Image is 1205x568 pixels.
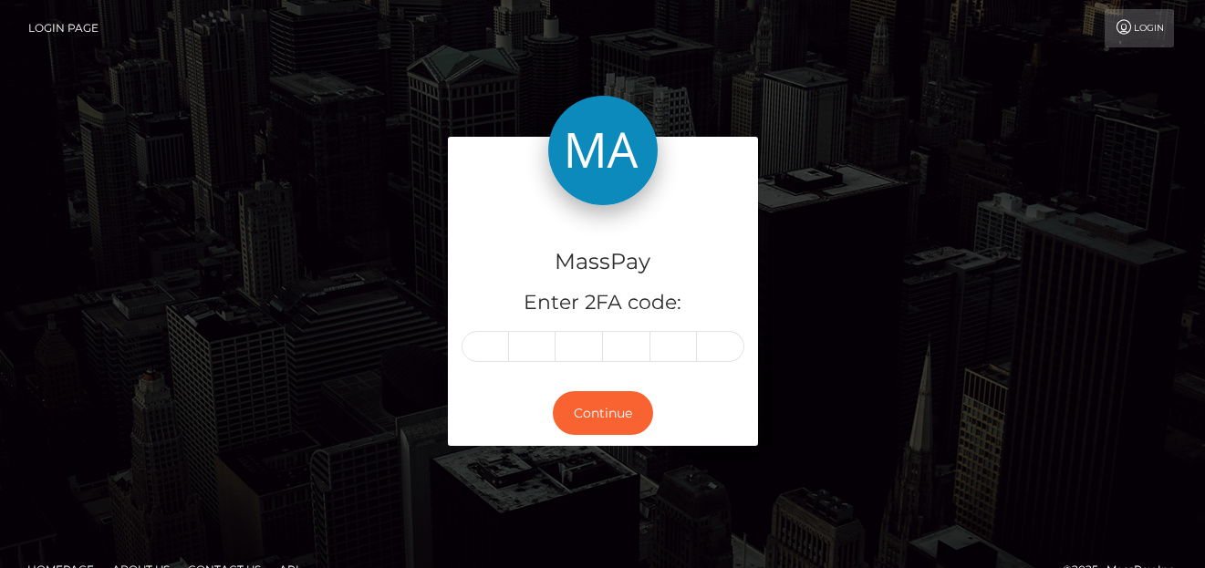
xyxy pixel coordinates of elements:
img: MassPay [548,96,658,205]
h5: Enter 2FA code: [462,289,744,317]
button: Continue [553,391,653,436]
h4: MassPay [462,246,744,278]
a: Login [1105,9,1174,47]
a: Login Page [28,9,99,47]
